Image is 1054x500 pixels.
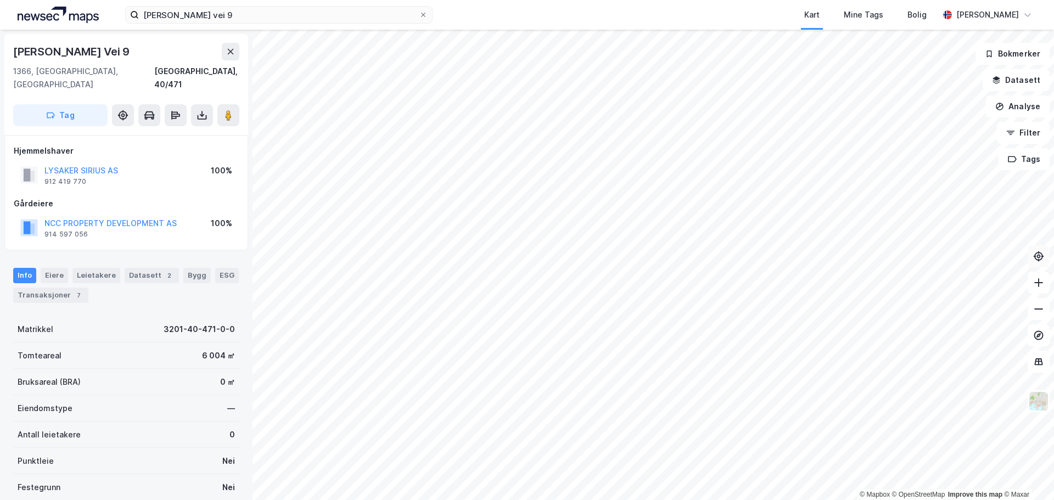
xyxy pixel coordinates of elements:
div: Mine Tags [844,8,883,21]
div: Matrikkel [18,323,53,336]
div: Bygg [183,268,211,283]
div: Nei [222,481,235,494]
div: 6 004 ㎡ [202,349,235,362]
button: Bokmerker [975,43,1050,65]
div: 914 597 056 [44,230,88,239]
div: Eiere [41,268,68,283]
div: Gårdeiere [14,197,239,210]
div: [GEOGRAPHIC_DATA], 40/471 [154,65,239,91]
button: Tag [13,104,108,126]
div: Bolig [907,8,927,21]
div: 0 [229,428,235,441]
button: Tags [999,148,1050,170]
div: [PERSON_NAME] Vei 9 [13,43,132,60]
div: Punktleie [18,454,54,468]
div: 912 419 770 [44,177,86,186]
div: Leietakere [72,268,120,283]
div: 1366, [GEOGRAPHIC_DATA], [GEOGRAPHIC_DATA] [13,65,154,91]
div: 2 [164,270,175,281]
div: ESG [215,268,239,283]
div: 100% [211,164,232,177]
div: Info [13,268,36,283]
button: Filter [997,122,1050,144]
div: 0 ㎡ [220,375,235,389]
a: Improve this map [948,491,1002,498]
div: Hjemmelshaver [14,144,239,158]
div: 7 [73,290,84,301]
div: Datasett [125,268,179,283]
img: logo.a4113a55bc3d86da70a041830d287a7e.svg [18,7,99,23]
div: 3201-40-471-0-0 [164,323,235,336]
div: Nei [222,454,235,468]
div: — [227,402,235,415]
div: [PERSON_NAME] [956,8,1019,21]
div: Eiendomstype [18,402,72,415]
button: Analyse [986,95,1050,117]
div: Tomteareal [18,349,61,362]
div: Transaksjoner [13,288,88,303]
a: Mapbox [860,491,890,498]
a: OpenStreetMap [892,491,945,498]
iframe: Chat Widget [999,447,1054,500]
div: Antall leietakere [18,428,81,441]
button: Datasett [983,69,1050,91]
div: Kart [804,8,820,21]
div: Bruksareal (BRA) [18,375,81,389]
img: Z [1028,391,1049,412]
input: Søk på adresse, matrikkel, gårdeiere, leietakere eller personer [139,7,419,23]
div: Festegrunn [18,481,60,494]
div: 100% [211,217,232,230]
